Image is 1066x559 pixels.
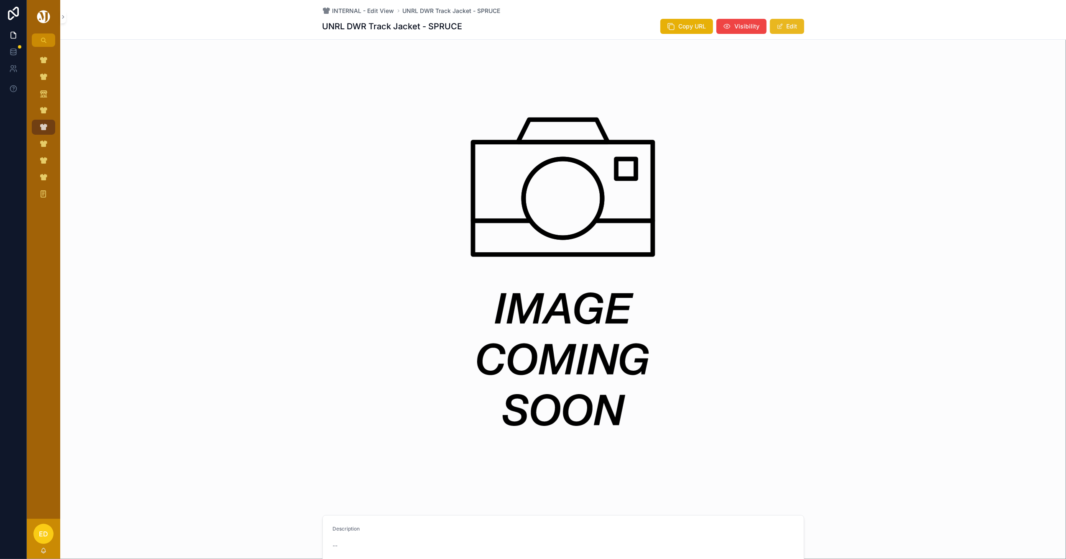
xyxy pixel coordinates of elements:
[333,526,360,532] span: Description
[403,7,501,15] a: UNRL DWR Track Jacket - SPRUCE
[354,63,772,482] img: 25509-imagecomingsoon.png
[333,541,338,550] span: --
[39,529,48,539] span: ED
[716,19,767,34] button: Visibility
[332,7,394,15] span: INTERNAL - Edit View
[660,19,713,34] button: Copy URL
[322,7,394,15] a: INTERNAL - Edit View
[735,22,760,31] span: Visibility
[36,10,51,23] img: App logo
[322,21,463,32] h1: UNRL DWR Track Jacket - SPRUCE
[770,19,804,34] button: Edit
[27,47,60,213] div: scrollable content
[679,22,706,31] span: Copy URL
